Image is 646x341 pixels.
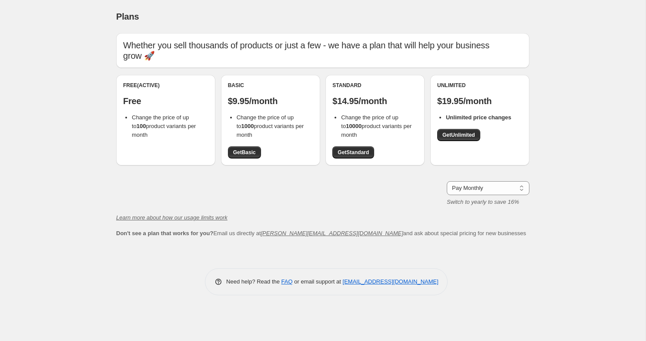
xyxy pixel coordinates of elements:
[132,114,196,138] span: Change the price of up to product variants per month
[228,96,313,106] p: $9.95/month
[123,96,208,106] p: Free
[241,123,254,129] b: 1000
[237,114,304,138] span: Change the price of up to product variants per month
[123,40,522,61] p: Whether you sell thousands of products or just a few - we have a plan that will help your busines...
[332,96,418,106] p: $14.95/month
[123,82,208,89] div: Free (Active)
[293,278,343,285] span: or email support at
[228,146,261,159] a: GetBasic
[442,132,475,138] span: Get Unlimited
[447,199,519,205] i: Switch to yearly to save 16%
[116,230,213,236] b: Don't see a plan that works for you?
[228,82,313,89] div: Basic
[332,82,418,89] div: Standard
[116,12,139,21] span: Plans
[226,278,281,285] span: Need help? Read the
[343,278,438,285] a: [EMAIL_ADDRESS][DOMAIN_NAME]
[116,214,228,221] a: Learn more about how our usage limits work
[341,114,412,138] span: Change the price of up to product variants per month
[346,123,361,129] b: 10000
[137,123,146,129] b: 100
[446,114,511,121] b: Unlimited price changes
[116,230,526,236] span: Email us directly at and ask about special pricing for new businesses
[233,149,256,156] span: Get Basic
[338,149,369,156] span: Get Standard
[437,129,480,141] a: GetUnlimited
[437,96,522,106] p: $19.95/month
[261,230,403,236] a: [PERSON_NAME][EMAIL_ADDRESS][DOMAIN_NAME]
[281,278,293,285] a: FAQ
[437,82,522,89] div: Unlimited
[332,146,374,159] a: GetStandard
